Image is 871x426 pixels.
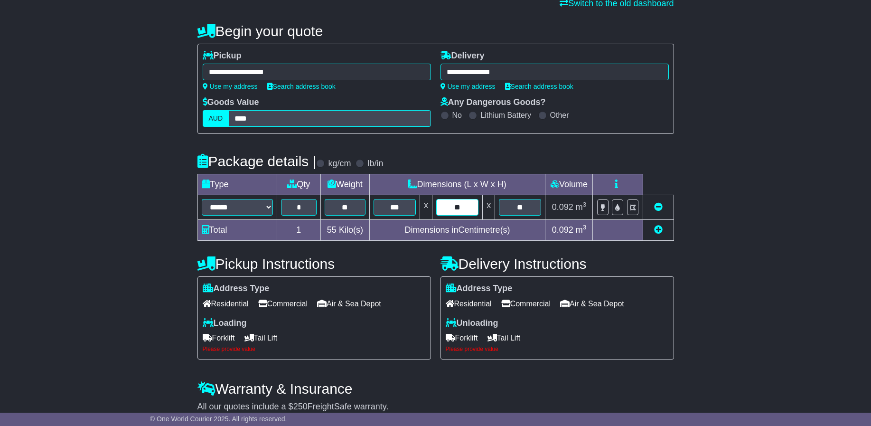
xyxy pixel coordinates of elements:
td: x [483,195,495,220]
a: Search address book [505,83,573,90]
span: Air & Sea Depot [560,296,624,311]
label: Other [550,111,569,120]
span: Tail Lift [244,331,278,345]
h4: Delivery Instructions [440,256,674,272]
label: Address Type [203,284,270,294]
span: Commercial [258,296,308,311]
td: Dimensions in Centimetre(s) [369,220,545,241]
span: © One World Courier 2025. All rights reserved. [150,415,287,423]
label: lb/in [367,159,383,169]
div: Please provide value [446,346,669,352]
td: Type [197,174,277,195]
td: Volume [545,174,593,195]
h4: Begin your quote [197,23,674,39]
div: Please provide value [203,346,426,352]
span: 0.092 [552,225,573,235]
div: All our quotes include a $ FreightSafe warranty. [197,402,674,412]
a: Remove this item [654,202,663,212]
span: Forklift [203,331,235,345]
td: Total [197,220,277,241]
span: Tail Lift [487,331,521,345]
label: Pickup [203,51,242,61]
label: kg/cm [328,159,351,169]
span: 0.092 [552,202,573,212]
sup: 3 [583,224,587,231]
span: Residential [203,296,249,311]
span: 250 [293,402,308,411]
label: No [452,111,462,120]
span: m [576,202,587,212]
h4: Warranty & Insurance [197,381,674,397]
sup: 3 [583,201,587,208]
span: Forklift [446,331,478,345]
label: Address Type [446,284,513,294]
td: x [420,195,432,220]
span: m [576,225,587,235]
a: Use my address [203,83,258,90]
a: Add new item [654,225,663,235]
span: Air & Sea Depot [317,296,381,311]
label: Unloading [446,318,498,329]
label: Loading [203,318,247,329]
span: Residential [446,296,492,311]
label: Any Dangerous Goods? [440,97,546,108]
label: Delivery [440,51,485,61]
label: AUD [203,110,229,127]
a: Search address book [267,83,336,90]
a: Use my address [440,83,496,90]
label: Goods Value [203,97,259,108]
h4: Pickup Instructions [197,256,431,272]
td: Weight [321,174,370,195]
span: 55 [327,225,337,235]
label: Lithium Battery [480,111,531,120]
td: Kilo(s) [321,220,370,241]
td: Qty [277,174,321,195]
span: Commercial [501,296,551,311]
td: Dimensions (L x W x H) [369,174,545,195]
td: 1 [277,220,321,241]
h4: Package details | [197,153,317,169]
